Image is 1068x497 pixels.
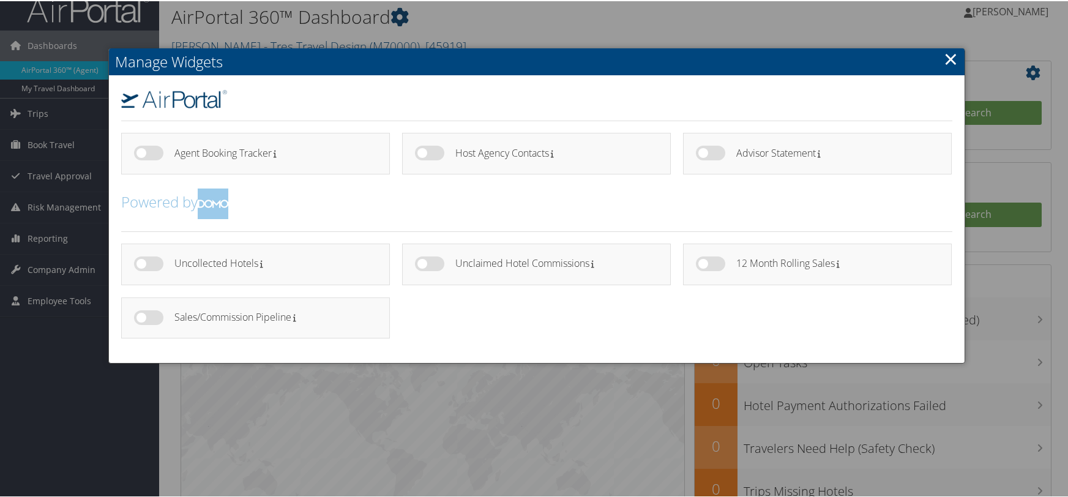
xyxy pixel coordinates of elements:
h4: Host Agency Contacts [455,147,649,157]
img: airportal-logo.png [121,89,228,107]
h4: Agent Booking Tracker [174,147,368,157]
a: Close [944,45,958,70]
h4: Unclaimed Hotel Commissions [455,257,649,267]
h2: Powered by [121,187,952,218]
h4: Advisor Statement [736,147,930,157]
h4: Sales/Commission Pipeline [174,311,368,321]
h2: Manage Widgets [109,47,965,74]
img: domo-logo.png [198,187,228,218]
h4: Uncollected Hotels [174,257,368,267]
h4: 12 Month Rolling Sales [736,257,930,267]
